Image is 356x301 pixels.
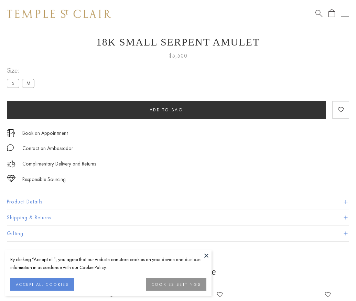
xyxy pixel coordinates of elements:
[7,36,349,48] h1: 18K Small Serpent Amulet
[315,9,323,18] a: Search
[22,79,34,88] label: M
[150,107,183,113] span: Add to bag
[7,65,37,76] span: Size:
[7,226,349,241] button: Gifting
[7,194,349,210] button: Product Details
[341,10,349,18] button: Open navigation
[22,129,68,137] a: Book an Appointment
[169,51,187,60] span: $5,500
[10,255,206,271] div: By clicking “Accept all”, you agree that our website can store cookies on your device and disclos...
[7,129,15,137] img: icon_appointment.svg
[22,175,66,184] div: Responsible Sourcing
[22,160,96,168] p: Complimentary Delivery and Returns
[7,101,326,119] button: Add to bag
[7,144,14,151] img: MessageIcon-01_2.svg
[7,10,111,18] img: Temple St. Clair
[328,9,335,18] a: Open Shopping Bag
[10,278,74,291] button: ACCEPT ALL COOKIES
[7,175,15,182] img: icon_sourcing.svg
[7,79,19,88] label: S
[146,278,206,291] button: COOKIES SETTINGS
[22,144,73,153] div: Contact an Ambassador
[7,160,15,168] img: icon_delivery.svg
[7,210,349,225] button: Shipping & Returns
